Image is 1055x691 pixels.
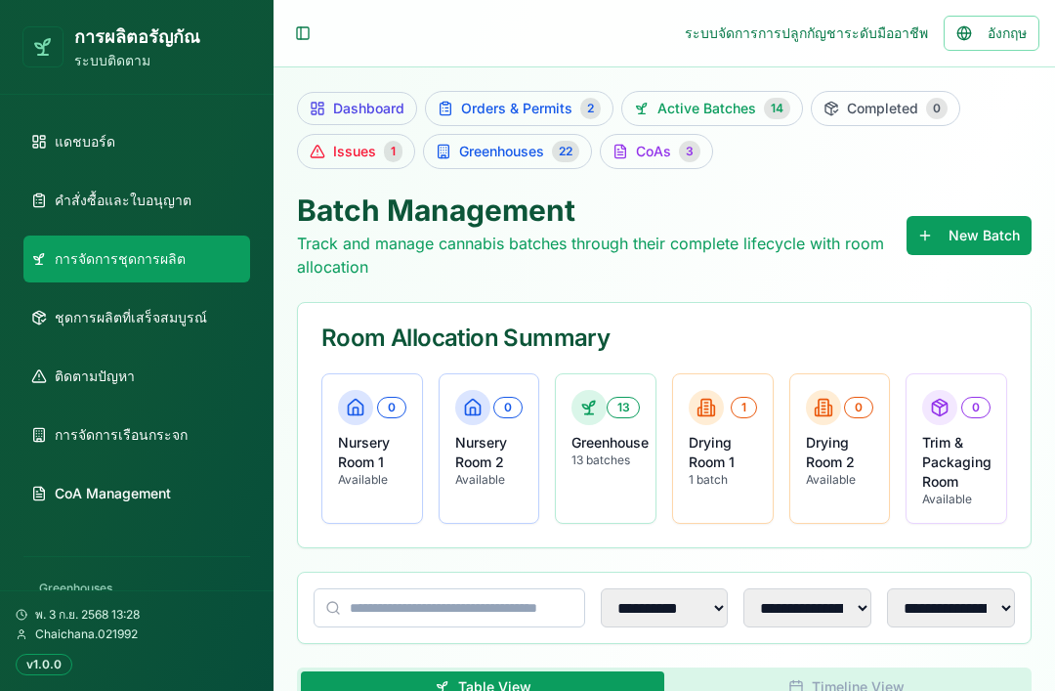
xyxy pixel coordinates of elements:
[35,607,140,623] span: พ. 3 ก.ย. 2568 13:28
[679,141,700,162] div: 3
[689,433,757,472] p: Drying Room 1
[23,118,250,165] a: แดชบอร์ด
[847,99,918,118] span: Completed
[23,236,250,282] a: การจัดการชุดการผลิต
[74,23,200,51] h1: การผลิตอรัญกัณ
[23,294,250,341] a: ชุดการผลิตที่เสร็จสมบูรณ์
[961,397,991,418] div: 0
[455,433,524,472] p: Nursery Room 2
[806,472,874,488] p: Available
[461,99,572,118] span: Orders & Permits
[35,626,138,642] span: Chaichana.021992
[23,411,250,458] a: การจัดการเรือนกระจก
[425,91,613,126] a: Orders & Permits2
[55,132,115,151] span: แดชบอร์ด
[571,433,640,453] p: Greenhouse
[922,492,991,507] p: Available
[55,249,186,269] span: การจัดการชุดการผลิต
[580,98,601,119] div: 2
[731,397,757,418] div: 1
[74,51,200,70] p: ระบบติดตาม
[844,397,873,418] div: 0
[764,98,790,119] div: 14
[636,142,671,161] span: CoAs
[988,23,1027,43] span: อังกฤษ
[459,142,544,161] span: Greenhouses
[571,453,640,468] p: 13 batches
[297,193,907,228] h1: Batch Management
[321,326,1007,350] div: Room Allocation Summary
[23,177,250,224] a: คำสั่งซื้อและใบอนุญาต
[455,472,524,488] p: Available
[552,141,579,162] div: 22
[377,397,406,418] div: 0
[338,433,406,472] p: Nursery Room 1
[600,134,713,169] a: CoAs3
[16,654,72,675] div: v1.0.0
[338,472,406,488] p: Available
[55,484,171,503] span: CoA Management
[806,433,874,472] p: Drying Room 2
[811,91,960,126] a: Completed0
[685,23,928,43] div: ระบบจัดการการปลูกกัญชาระดับมืออาชีพ
[297,134,415,169] a: Issues1
[23,470,250,517] a: CoA Management
[657,99,756,118] span: Active Batches
[689,472,757,488] p: 1 batch
[922,433,991,492] p: Trim & Packaging Room
[55,367,135,386] span: ติดตามปัญหา
[493,397,523,418] div: 0
[333,99,404,118] span: Dashboard
[55,425,188,445] span: การจัดการเรือนกระจก
[944,16,1039,51] button: อังกฤษ
[297,232,907,279] p: Track and manage cannabis batches through their complete lifecycle with room allocation
[926,98,948,119] div: 0
[55,308,207,327] span: ชุดการผลิตที่เสร็จสมบูรณ์
[297,92,417,125] a: Dashboard
[607,397,640,418] div: 13
[333,142,376,161] span: Issues
[55,191,191,210] span: คำสั่งซื้อและใบอนุญาต
[423,134,592,169] a: Greenhouses22
[621,91,803,126] a: Active Batches14
[907,216,1032,255] button: New Batch
[384,141,402,162] div: 1
[23,573,250,604] div: Greenhouses
[23,353,250,400] a: ติดตามปัญหา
